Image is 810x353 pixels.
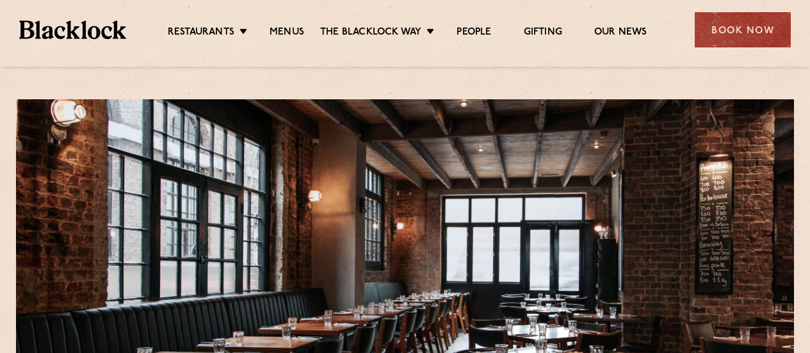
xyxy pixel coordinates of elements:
[19,21,126,38] img: BL_Textured_Logo-footer-cropped.svg
[524,26,562,40] a: Gifting
[270,26,304,40] a: Menus
[594,26,647,40] a: Our News
[320,26,421,40] a: The Blacklock Way
[457,26,491,40] a: People
[168,26,234,40] a: Restaurants
[695,12,791,47] div: Book Now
